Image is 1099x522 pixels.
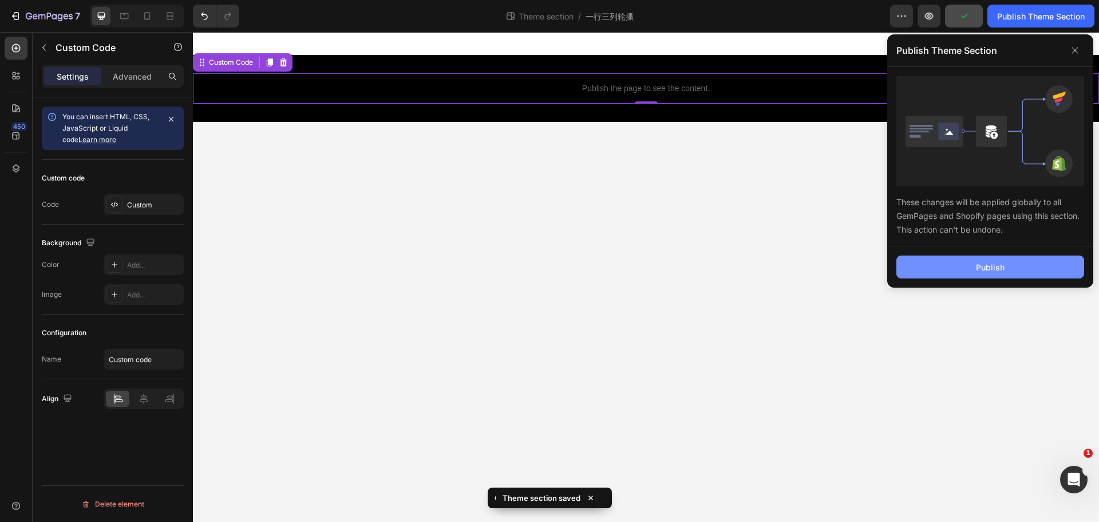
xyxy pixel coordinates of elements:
div: Custom code [42,173,85,183]
p: Publish Theme Section [896,44,997,57]
p: Custom Code [56,41,153,54]
div: These changes will be applied globally to all GemPages and Shopify pages using this section. This... [896,186,1084,237]
div: Align [42,391,74,407]
div: Configuration [42,328,86,338]
p: Advanced [113,70,152,83]
iframe: Intercom live chat [1060,466,1088,493]
div: Add... [127,260,181,270]
button: Publish [896,256,1084,278]
div: Custom [127,200,181,210]
span: Theme section [516,10,576,22]
div: Name [42,354,61,364]
p: 7 [75,9,80,23]
span: You can insert HTML, CSS, JavaScript or Liquid code [62,112,149,144]
a: Learn more [78,135,116,144]
div: Add... [127,290,181,300]
span: 1 [1084,449,1093,458]
div: Image [42,289,62,300]
p: Settings [57,70,89,83]
div: Color [42,260,60,270]
div: Undo/Redo [193,5,239,28]
button: Delete element [42,495,184,513]
button: Publish Theme Section [987,5,1094,28]
p: Theme section saved [503,492,580,504]
div: Code [42,199,59,210]
div: Publish [976,261,1005,273]
div: Delete element [81,497,144,511]
div: Background [42,236,97,251]
span: / [578,10,581,22]
div: Publish Theme Section [997,10,1085,22]
div: 450 [11,122,27,131]
iframe: Design area [193,32,1099,522]
span: 一行三列轮播 [586,10,634,22]
button: 7 [5,5,85,28]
